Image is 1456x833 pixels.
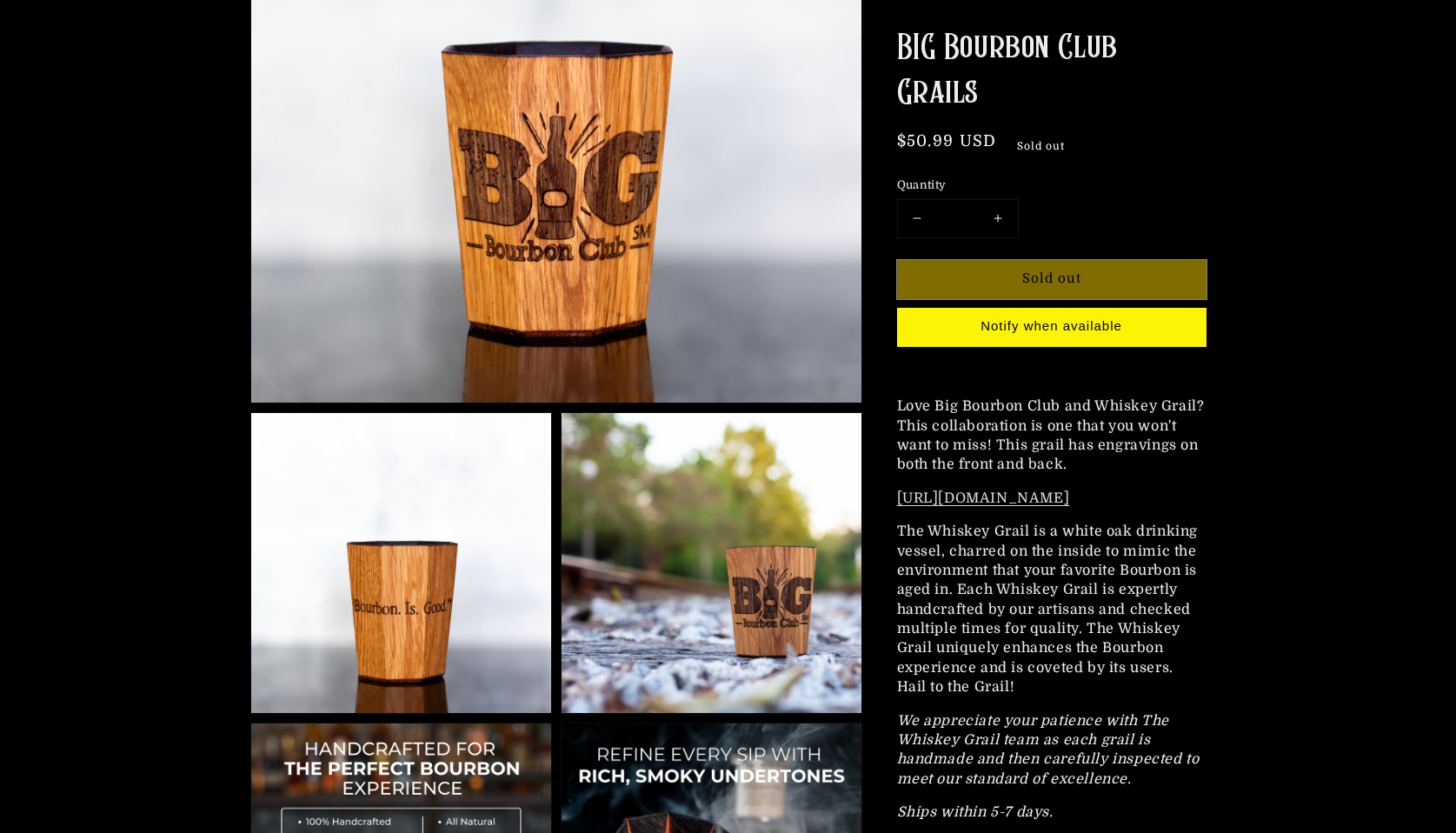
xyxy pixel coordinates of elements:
[897,712,1200,786] em: We appreciate your patience with The Whiskey Grail team as each grail is handmade and then carefu...
[897,397,1207,475] p: Love Big Bourbon Club and Whiskey Grail? This collaboration is one that you won't want to miss! T...
[897,177,1207,194] label: Quantity
[897,26,1207,117] h1: BIG Bourbon Club Grails
[897,259,1207,298] button: Sold out
[897,307,1207,346] button: Notify when available
[1022,270,1081,286] span: Sold out
[897,132,997,150] span: $50.99 USD
[1006,134,1076,159] span: Sold out
[897,490,1070,505] a: [URL][DOMAIN_NAME]
[897,804,1054,820] em: Ships within 5-7 days.
[897,522,1207,697] p: The Whiskey Grail is a white oak drinking vessel, charred on the inside to mimic the environment ...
